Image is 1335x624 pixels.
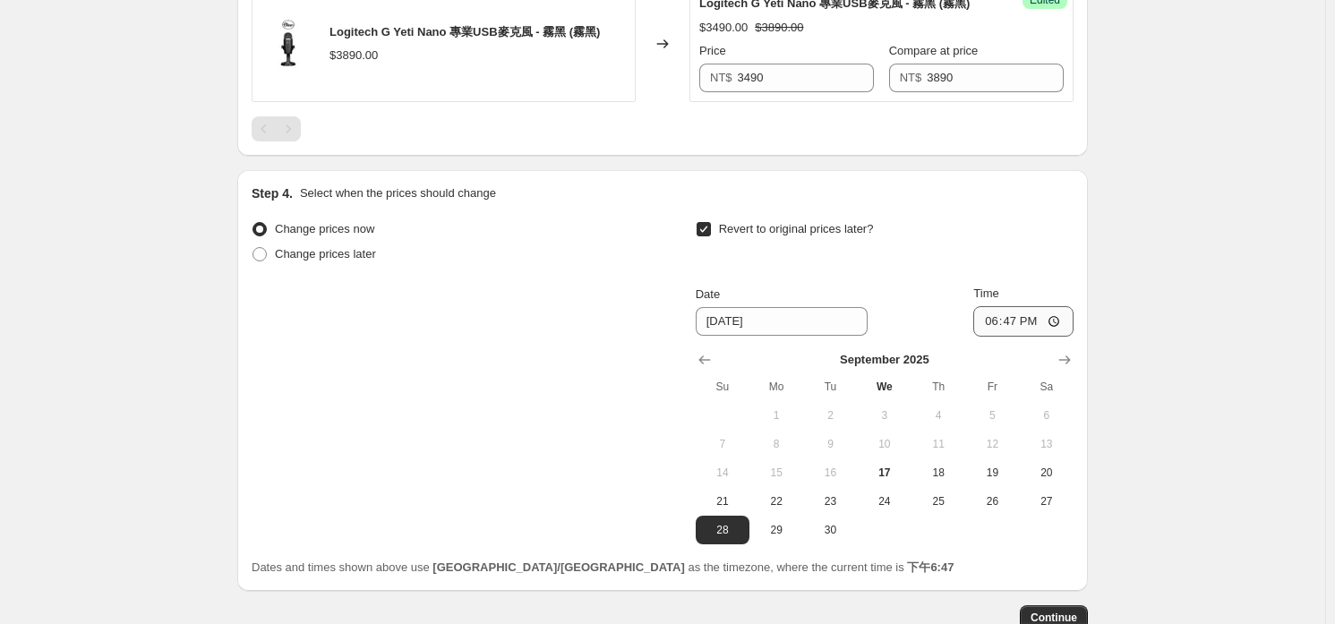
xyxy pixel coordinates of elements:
[749,401,803,430] button: Monday September 1 2025
[965,372,1019,401] th: Friday
[710,71,732,84] span: NT$
[696,487,749,516] button: Sunday September 21 2025
[329,25,600,38] span: Logitech G Yeti Nano 專業USB麥克風 - 霧黑 (霧黑)
[1020,401,1074,430] button: Saturday September 6 2025
[919,408,958,423] span: 4
[919,494,958,509] span: 25
[1020,430,1074,458] button: Saturday September 13 2025
[810,466,850,480] span: 16
[699,19,748,37] div: $3490.00
[858,430,911,458] button: Wednesday September 10 2025
[696,307,868,336] input: 9/17/2025
[858,401,911,430] button: Wednesday September 3 2025
[972,437,1012,451] span: 12
[1027,466,1066,480] span: 20
[696,372,749,401] th: Sunday
[1020,487,1074,516] button: Saturday September 27 2025
[749,372,803,401] th: Monday
[696,458,749,487] button: Sunday September 14 2025
[703,437,742,451] span: 7
[810,408,850,423] span: 2
[703,523,742,537] span: 28
[911,401,965,430] button: Thursday September 4 2025
[719,222,874,235] span: Revert to original prices later?
[1020,372,1074,401] th: Saturday
[803,458,857,487] button: Tuesday September 16 2025
[703,380,742,394] span: Su
[275,247,376,261] span: Change prices later
[803,430,857,458] button: Tuesday September 9 2025
[803,487,857,516] button: Tuesday September 23 2025
[755,19,803,37] strike: $3890.00
[919,437,958,451] span: 11
[1027,408,1066,423] span: 6
[919,466,958,480] span: 18
[858,372,911,401] th: Wednesday
[965,458,1019,487] button: Friday September 19 2025
[252,184,293,202] h2: Step 4.
[865,380,904,394] span: We
[965,401,1019,430] button: Friday September 5 2025
[907,560,954,574] b: 下午6:47
[1027,494,1066,509] span: 27
[703,494,742,509] span: 21
[965,430,1019,458] button: Friday September 12 2025
[749,516,803,544] button: Monday September 29 2025
[757,466,796,480] span: 15
[757,408,796,423] span: 1
[803,516,857,544] button: Tuesday September 30 2025
[699,44,726,57] span: Price
[696,516,749,544] button: Sunday September 28 2025
[858,458,911,487] button: Today Wednesday September 17 2025
[757,523,796,537] span: 29
[329,47,378,64] div: $3890.00
[972,466,1012,480] span: 19
[1027,437,1066,451] span: 13
[865,408,904,423] span: 3
[965,487,1019,516] button: Friday September 26 2025
[757,437,796,451] span: 8
[972,494,1012,509] span: 26
[696,287,720,301] span: Date
[911,458,965,487] button: Thursday September 18 2025
[696,430,749,458] button: Sunday September 7 2025
[803,372,857,401] th: Tuesday
[275,222,374,235] span: Change prices now
[865,466,904,480] span: 17
[810,523,850,537] span: 30
[692,347,717,372] button: Show previous month, August 2025
[911,487,965,516] button: Thursday September 25 2025
[810,380,850,394] span: Tu
[973,286,998,300] span: Time
[1020,458,1074,487] button: Saturday September 20 2025
[900,71,922,84] span: NT$
[972,380,1012,394] span: Fr
[1052,347,1077,372] button: Show next month, October 2025
[889,44,979,57] span: Compare at price
[810,437,850,451] span: 9
[432,560,684,574] b: [GEOGRAPHIC_DATA]/[GEOGRAPHIC_DATA]
[757,494,796,509] span: 22
[261,17,315,71] img: yeti-nano-usb-278931_80x.jpg
[749,430,803,458] button: Monday September 8 2025
[252,560,954,574] span: Dates and times shown above use as the timezone, where the current time is
[300,184,496,202] p: Select when the prices should change
[911,430,965,458] button: Thursday September 11 2025
[973,306,1074,337] input: 12:00
[810,494,850,509] span: 23
[865,437,904,451] span: 10
[803,401,857,430] button: Tuesday September 2 2025
[865,494,904,509] span: 24
[757,380,796,394] span: Mo
[749,458,803,487] button: Monday September 15 2025
[749,487,803,516] button: Monday September 22 2025
[972,408,1012,423] span: 5
[703,466,742,480] span: 14
[252,116,301,141] nav: Pagination
[1027,380,1066,394] span: Sa
[858,487,911,516] button: Wednesday September 24 2025
[919,380,958,394] span: Th
[911,372,965,401] th: Thursday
